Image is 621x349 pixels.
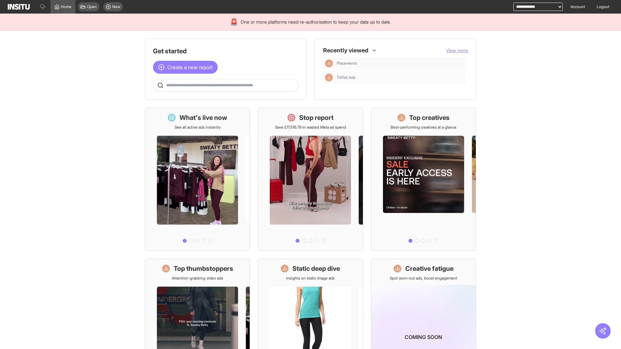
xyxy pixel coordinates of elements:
span: Placements [337,61,463,66]
span: New [112,4,120,9]
p: Attention-grabbing video ads [172,276,223,281]
div: Insights [325,59,333,67]
span: Home [61,4,71,9]
span: One or more platforms need re-authorisation to keep your data up to date. [241,19,391,25]
h1: Static deep dive [292,264,340,273]
a: Top creativesBest-performing creatives at a glance [371,108,476,251]
span: Open [87,4,97,9]
span: TikTok Ads [337,75,463,80]
span: Create a new report [167,63,212,71]
div: Insights [325,74,333,81]
p: Insights on static image ads [286,276,335,281]
span: Placements [337,61,357,66]
h1: What's live now [180,113,227,122]
span: View more [446,48,468,53]
p: Save £17,516.79 in wasted Meta ad spend [275,125,346,130]
p: Best-performing creatives at a glance [391,125,456,130]
p: See all active ads instantly [175,125,221,130]
button: Create a new report [153,61,218,74]
h1: Get started [153,47,299,56]
a: Stop reportSave £17,516.79 in wasted Meta ad spend [258,108,363,251]
button: View more [446,47,468,54]
h1: Top creatives [409,113,450,122]
h1: Stop report [299,113,333,122]
a: What's live nowSee all active ads instantly [145,108,250,251]
span: TikTok Ads [337,75,355,80]
h1: Top thumbstoppers [174,264,233,273]
div: 🚨 [230,17,238,26]
img: Logo [8,4,30,10]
